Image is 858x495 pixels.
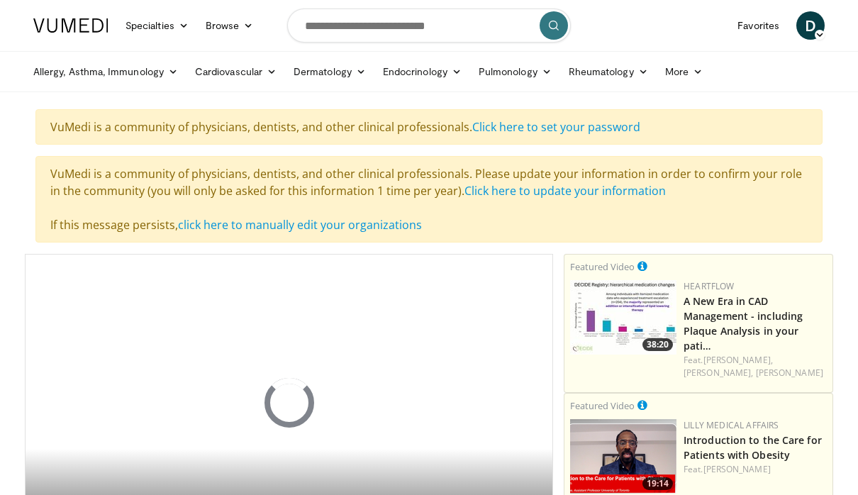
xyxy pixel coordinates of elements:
div: VuMedi is a community of physicians, dentists, and other clinical professionals. Please update yo... [35,156,823,243]
img: 738d0e2d-290f-4d89-8861-908fb8b721dc.150x105_q85_crop-smart_upscale.jpg [570,280,676,355]
a: [PERSON_NAME] [703,463,771,475]
a: Heartflow [684,280,735,292]
small: Featured Video [570,260,635,273]
a: [PERSON_NAME] [756,367,823,379]
img: VuMedi Logo [33,18,108,33]
small: Featured Video [570,399,635,412]
a: click here to manually edit your organizations [178,217,422,233]
a: Lilly Medical Affairs [684,419,779,431]
a: Allergy, Asthma, Immunology [25,57,186,86]
a: 19:14 [570,419,676,494]
img: acc2e291-ced4-4dd5-b17b-d06994da28f3.png.150x105_q85_crop-smart_upscale.png [570,419,676,494]
a: [PERSON_NAME], [703,354,773,366]
a: A New Era in CAD Management - including Plaque Analysis in your pati… [684,294,803,352]
a: Click here to update your information [464,183,666,199]
a: Endocrinology [374,57,470,86]
a: Introduction to the Care for Patients with Obesity [684,433,822,462]
a: Favorites [729,11,788,40]
a: D [796,11,825,40]
a: Dermatology [285,57,374,86]
div: VuMedi is a community of physicians, dentists, and other clinical professionals. [35,109,823,145]
a: Cardiovascular [186,57,285,86]
a: More [657,57,711,86]
a: Click here to set your password [472,119,640,135]
a: 38:20 [570,280,676,355]
a: Specialties [117,11,197,40]
span: 19:14 [642,477,673,490]
a: [PERSON_NAME], [684,367,753,379]
div: Feat. [684,354,827,379]
a: Rheumatology [560,57,657,86]
div: Feat. [684,463,827,476]
span: 38:20 [642,338,673,351]
a: Pulmonology [470,57,560,86]
input: Search topics, interventions [287,9,571,43]
a: Browse [197,11,262,40]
